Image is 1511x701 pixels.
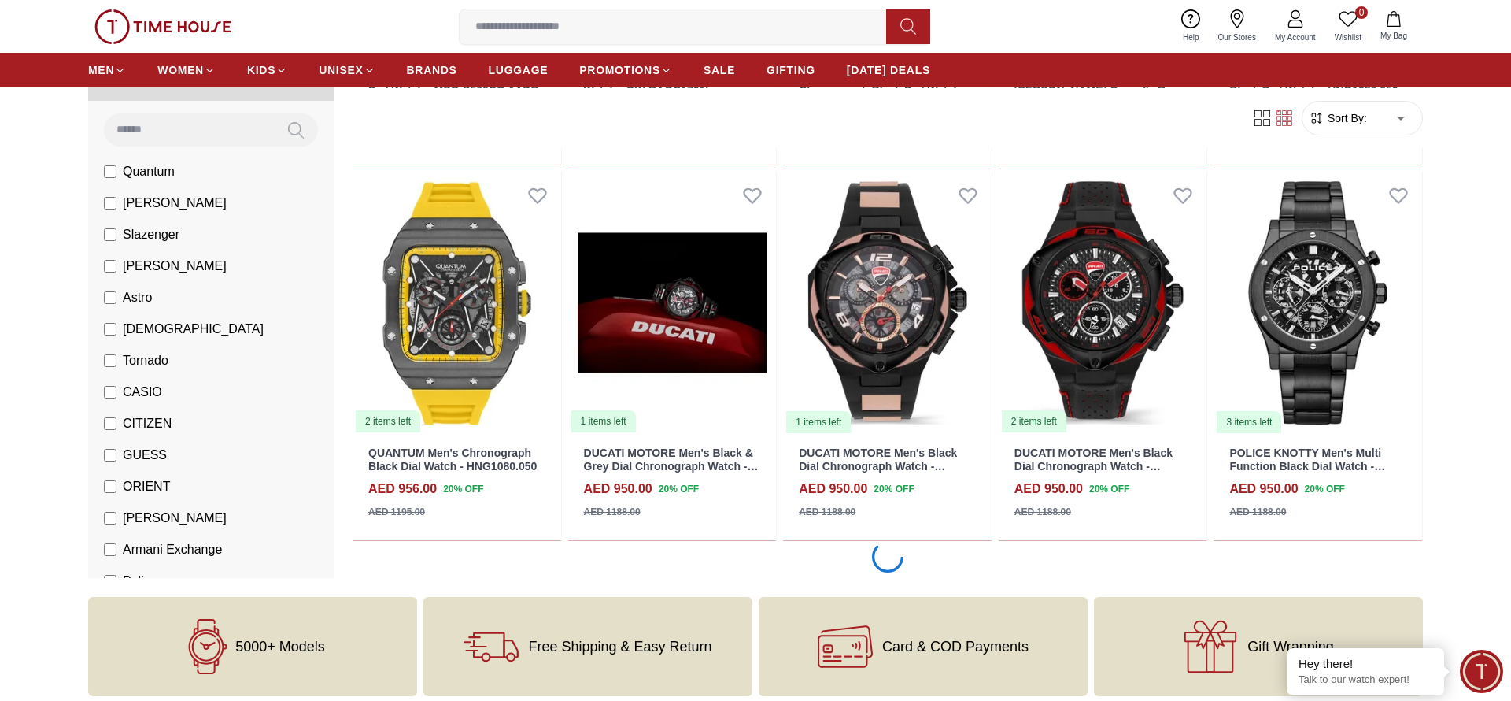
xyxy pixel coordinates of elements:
a: QUANTUM Men's Chronograph Black Dial Watch - HNG1080.0502 items left [353,172,561,435]
div: Chat Widget [1460,650,1503,693]
span: Armani Exchange [123,540,222,559]
span: CASIO [123,383,162,402]
a: DUCATI MOTORE Men's Black Dial Chronograph Watch - DTWGO00003061 items left [783,172,992,435]
input: Police [104,575,116,588]
span: 5000+ Models [235,639,325,655]
input: Astro [104,291,116,304]
a: GIFTING [767,56,815,84]
h4: AED 950.00 [584,480,652,499]
a: WOMEN [157,56,216,84]
span: [DEMOGRAPHIC_DATA] [123,320,264,339]
div: 2 items left [1002,410,1066,432]
a: DUCATI MOTORE Men's Black Dial Chronograph Watch - DTWGC20190042 items left [999,172,1207,435]
h4: AED 950.00 [799,480,867,499]
a: POLICE KNOTTY Men's Multi Function Black Dial Watch - PEWJK00064013 items left [1214,172,1422,435]
h4: AED 950.00 [1014,480,1083,499]
div: AED 1188.00 [1014,505,1071,519]
img: ... [94,9,231,44]
span: Quantum [123,162,175,181]
input: GUESS [104,449,116,462]
span: My Bag [1374,30,1413,42]
a: KIDS [247,56,287,84]
img: QUANTUM Men's Chronograph Black Dial Watch - HNG1080.050 [353,172,561,435]
div: AED 1188.00 [584,505,641,519]
img: DUCATI MOTORE Men's Black & Grey Dial Chronograph Watch - DTWGO0000308 [568,172,777,435]
span: Police [123,572,157,591]
a: POLICE KNOTTY Men's Multi Function Black Dial Watch - PEWJK0006401 [1229,447,1385,486]
img: DUCATI MOTORE Men's Black Dial Chronograph Watch - DTWGC2019004 [999,172,1207,435]
span: LUGGAGE [489,62,549,78]
div: 3 items left [1217,411,1281,433]
input: ORIENT [104,480,116,493]
a: LUGGAGE [489,56,549,84]
a: Our Stores [1209,6,1265,46]
input: [PERSON_NAME] [104,512,116,525]
span: Tornado [123,351,168,370]
span: CITIZEN [123,414,172,433]
a: 0Wishlist [1325,6,1371,46]
h4: AED 956.00 [368,480,437,499]
a: QUANTUM Men's Chronograph Black Dial Watch - HNG1080.050 [368,447,537,473]
a: DUCATI MOTORE Men's Black & Grey Dial Chronograph Watch - DTWGO0000308 [584,447,759,486]
div: 1 items left [571,410,636,432]
a: SALE [704,56,735,84]
input: Slazenger [104,228,116,241]
div: Hey there! [1299,656,1432,672]
span: Gift Wrapping [1247,639,1334,655]
span: Free Shipping & Easy Return [528,639,711,655]
span: 20 % OFF [659,482,699,496]
span: Sort By: [1324,110,1367,126]
span: WOMEN [157,62,204,78]
a: Help [1173,6,1209,46]
a: DUCATI MOTORE Men's Black Dial Chronograph Watch - DTWGO0000306 [799,447,957,486]
span: [PERSON_NAME] [123,194,227,213]
a: DUCATI MOTORE Men's Black & Grey Dial Chronograph Watch - DTWGO00003081 items left [568,172,777,435]
a: BRANDS [407,56,457,84]
a: MEN [88,56,126,84]
input: Armani Exchange [104,543,116,556]
span: Wishlist [1328,32,1368,43]
span: KIDS [247,62,275,78]
span: 20 % OFF [874,482,914,496]
span: GUESS [123,446,167,465]
span: Our Stores [1212,32,1262,43]
span: MEN [88,62,114,78]
input: [PERSON_NAME] [104,197,116,210]
p: Talk to our watch expert! [1299,673,1432,687]
div: 1 items left [786,411,851,433]
span: Card & COD Payments [882,639,1029,655]
input: Tornado [104,354,116,367]
span: SALE [704,62,735,78]
span: 20 % OFF [443,482,483,496]
span: 20 % OFF [1089,482,1129,496]
span: [DATE] DEALS [847,62,930,78]
span: GIFTING [767,62,815,78]
img: DUCATI MOTORE Men's Black Dial Chronograph Watch - DTWGO0000306 [783,172,992,435]
div: AED 1188.00 [799,505,855,519]
span: PROMOTIONS [579,62,660,78]
input: [PERSON_NAME] [104,260,116,273]
h4: AED 950.00 [1229,480,1298,499]
button: Sort By: [1309,110,1367,126]
input: CASIO [104,386,116,399]
span: BRANDS [407,62,457,78]
input: Quantum [104,165,116,178]
span: 0 [1355,6,1368,19]
input: CITIZEN [104,417,116,430]
span: [PERSON_NAME] [123,509,227,528]
span: My Account [1269,32,1322,43]
button: My Bag [1371,8,1417,45]
a: DUCATI MOTORE Men's Black Dial Chronograph Watch - DTWGC2019004 [1014,447,1173,486]
a: PROMOTIONS [579,56,672,84]
span: Slazenger [123,225,179,244]
span: UNISEX [319,62,363,78]
span: ORIENT [123,477,170,496]
div: 2 items left [356,410,420,432]
img: POLICE KNOTTY Men's Multi Function Black Dial Watch - PEWJK0006401 [1214,172,1422,435]
span: Help [1177,32,1206,43]
div: AED 1195.00 [368,505,425,519]
div: AED 1188.00 [1229,505,1286,519]
span: [PERSON_NAME] [123,257,227,276]
a: [DATE] DEALS [847,56,930,84]
span: Astro [123,288,152,307]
